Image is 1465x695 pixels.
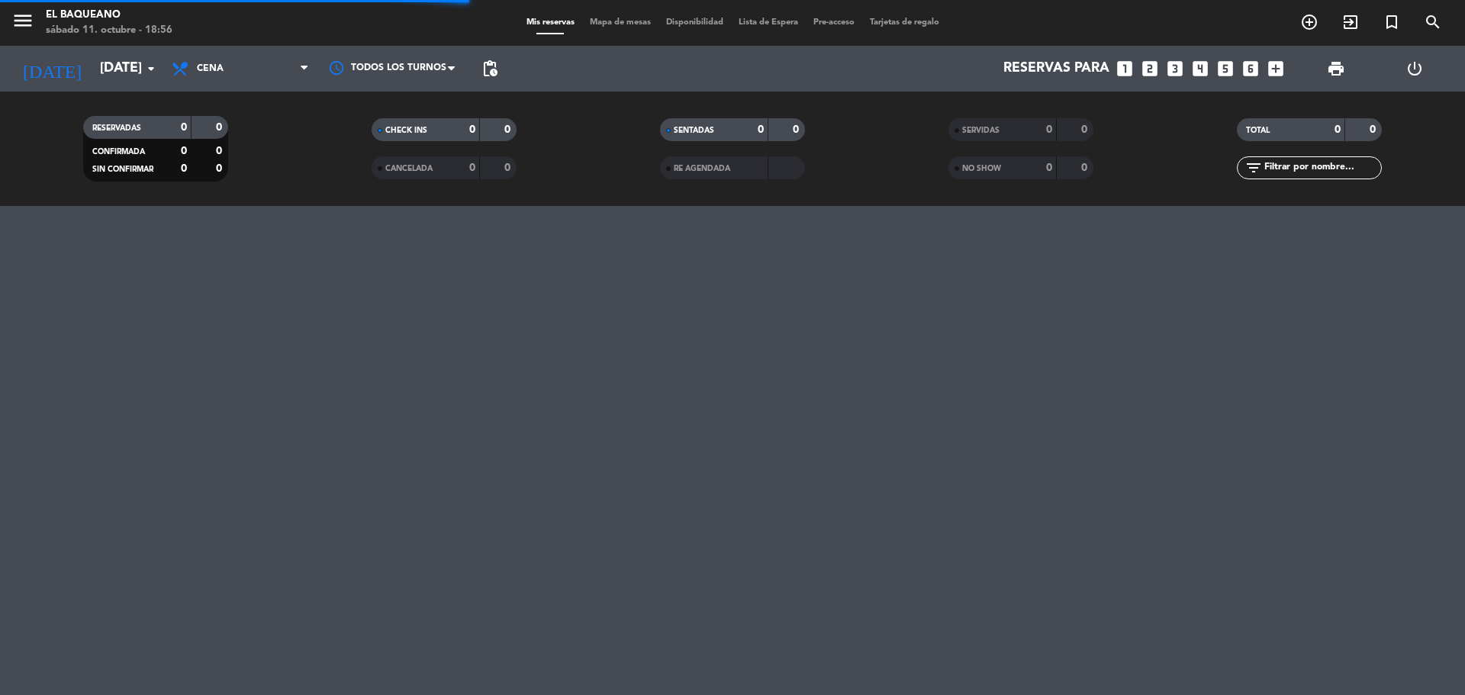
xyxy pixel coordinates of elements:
[1140,59,1160,79] i: looks_two
[1046,162,1052,173] strong: 0
[962,165,1001,172] span: NO SHOW
[1246,127,1270,134] span: TOTAL
[11,9,34,32] i: menu
[1003,61,1109,76] span: Reservas para
[1215,59,1235,79] i: looks_5
[504,124,514,135] strong: 0
[181,163,187,174] strong: 0
[793,124,802,135] strong: 0
[11,52,92,85] i: [DATE]
[1190,59,1210,79] i: looks_4
[469,162,475,173] strong: 0
[216,146,225,156] strong: 0
[1115,59,1135,79] i: looks_one
[142,60,160,78] i: arrow_drop_down
[216,122,225,133] strong: 0
[1383,13,1401,31] i: turned_in_not
[1244,159,1263,177] i: filter_list
[1081,124,1090,135] strong: 0
[181,122,187,133] strong: 0
[1375,46,1454,92] div: LOG OUT
[962,127,1000,134] span: SERVIDAS
[181,146,187,156] strong: 0
[1370,124,1379,135] strong: 0
[862,18,947,27] span: Tarjetas de regalo
[481,60,499,78] span: pending_actions
[758,124,764,135] strong: 0
[674,165,730,172] span: RE AGENDADA
[806,18,862,27] span: Pre-acceso
[504,162,514,173] strong: 0
[582,18,658,27] span: Mapa de mesas
[1341,13,1360,31] i: exit_to_app
[1263,159,1381,176] input: Filtrar por nombre...
[731,18,806,27] span: Lista de Espera
[1081,162,1090,173] strong: 0
[519,18,582,27] span: Mis reservas
[674,127,714,134] span: SENTADAS
[46,8,172,23] div: El Baqueano
[1327,60,1345,78] span: print
[1300,13,1318,31] i: add_circle_outline
[658,18,731,27] span: Disponibilidad
[1266,59,1286,79] i: add_box
[92,166,153,173] span: SIN CONFIRMAR
[1405,60,1424,78] i: power_settings_new
[1241,59,1261,79] i: looks_6
[92,124,141,132] span: RESERVADAS
[216,163,225,174] strong: 0
[197,63,224,74] span: Cena
[385,127,427,134] span: CHECK INS
[1165,59,1185,79] i: looks_3
[469,124,475,135] strong: 0
[11,9,34,37] button: menu
[92,148,145,156] span: CONFIRMADA
[46,23,172,38] div: sábado 11. octubre - 18:56
[1046,124,1052,135] strong: 0
[1335,124,1341,135] strong: 0
[1424,13,1442,31] i: search
[385,165,433,172] span: CANCELADA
